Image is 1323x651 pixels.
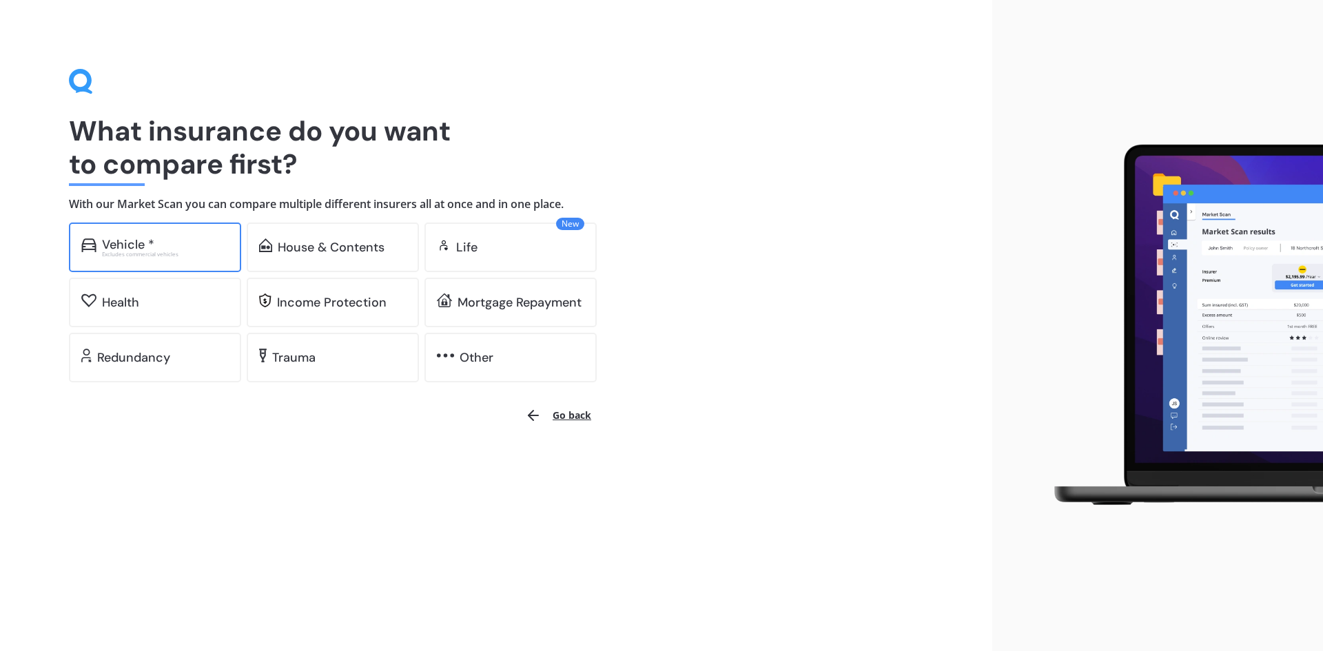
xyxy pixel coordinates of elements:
div: Trauma [272,351,316,364]
div: House & Contents [278,240,384,254]
div: Mortgage Repayment [458,296,582,309]
span: New [556,218,584,230]
div: Excludes commercial vehicles [102,251,229,257]
h4: With our Market Scan you can compare multiple different insurers all at once and in one place. [69,197,923,211]
img: health.62746f8bd298b648b488.svg [81,293,96,307]
div: Health [102,296,139,309]
img: trauma.8eafb2abb5ff055959a7.svg [259,349,267,362]
h1: What insurance do you want to compare first? [69,114,923,180]
img: car.f15378c7a67c060ca3f3.svg [81,238,96,252]
div: Income Protection [277,296,387,309]
img: life.f720d6a2d7cdcd3ad642.svg [437,238,451,252]
img: income.d9b7b7fb96f7e1c2addc.svg [259,293,271,307]
div: Other [460,351,493,364]
button: Go back [517,399,599,432]
div: Life [456,240,478,254]
div: Redundancy [97,351,170,364]
img: mortgage.098ac213e5e1dbe60cc2.svg [437,293,452,307]
div: Vehicle * [102,238,154,251]
img: redundancy.73979b2a54322b635f32.svg [81,349,92,362]
img: other.81dba5aafe580aa69f38.svg [437,349,454,362]
img: home-and-contents.b802091223b8502ef2dd.svg [259,238,272,252]
img: laptop.webp [1034,136,1323,515]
